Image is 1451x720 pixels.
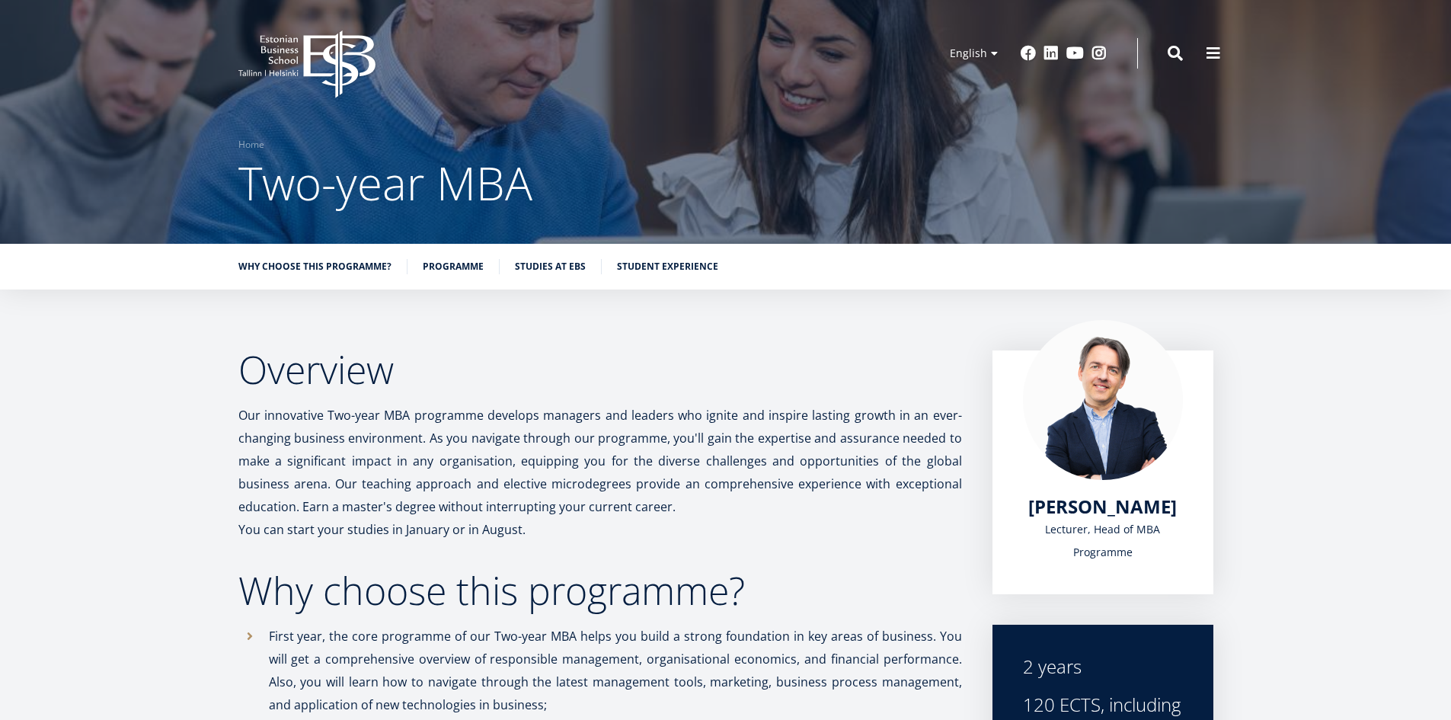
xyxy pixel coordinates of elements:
[1044,46,1059,61] a: Linkedin
[1021,46,1036,61] a: Facebook
[238,571,962,610] h2: Why choose this programme?
[238,518,962,541] p: You can start your studies in January or in August.
[1066,46,1084,61] a: Youtube
[1023,320,1183,480] img: Marko Rillo
[269,625,962,716] p: First year, the core programme of our Two-year MBA helps you build a strong foundation in key are...
[1028,494,1177,519] span: [PERSON_NAME]
[238,137,264,152] a: Home
[1023,518,1183,564] div: Lecturer, Head of MBA Programme
[617,259,718,274] a: Student experience
[1023,655,1183,678] div: 2 years
[1091,46,1107,61] a: Instagram
[238,404,962,518] p: Our innovative Two-year MBA programme develops managers and leaders who ignite and inspire lastin...
[238,350,962,389] h2: Overview
[423,259,484,274] a: Programme
[515,259,586,274] a: Studies at EBS
[238,152,532,214] span: Two-year MBA
[1028,495,1177,518] a: [PERSON_NAME]
[238,259,392,274] a: Why choose this programme?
